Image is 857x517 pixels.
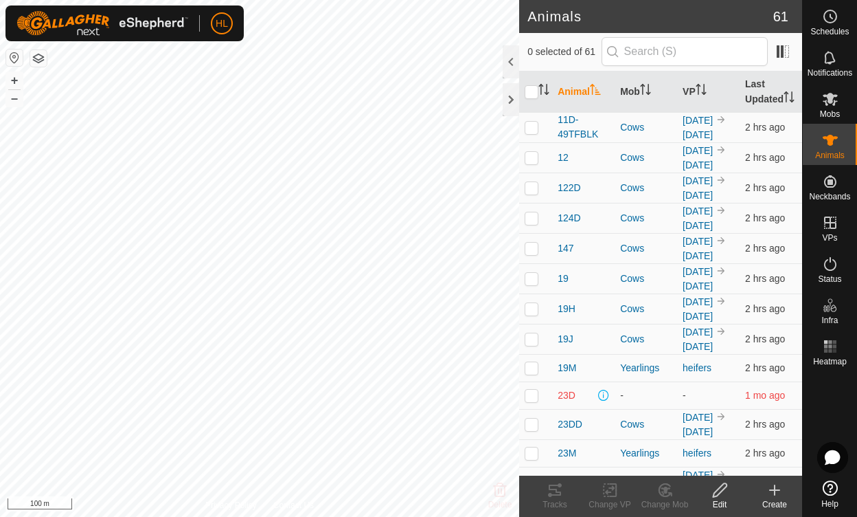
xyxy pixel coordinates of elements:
[558,181,580,195] span: 122D
[558,302,575,316] span: 19H
[745,273,785,284] span: 11 Aug 2025, 7:05 am
[615,71,677,113] th: Mob
[527,8,773,25] h2: Animals
[716,411,727,422] img: to
[745,243,785,254] span: 11 Aug 2025, 7:05 am
[558,241,573,256] span: 147
[745,419,785,430] span: 11 Aug 2025, 7:04 am
[745,182,785,193] span: 11 Aug 2025, 7:04 am
[637,498,692,511] div: Change Mob
[683,145,713,156] a: [DATE]
[696,86,707,97] p-sorticon: Activate to sort
[683,390,686,401] app-display-virtual-paddock-transition: -
[815,151,845,159] span: Animals
[527,498,582,511] div: Tracks
[558,113,609,142] span: 11D-49TFBLK
[821,500,838,508] span: Help
[745,122,785,133] span: 11 Aug 2025, 7:04 am
[683,426,713,437] a: [DATE]
[745,362,785,373] span: 11 Aug 2025, 7:05 am
[745,333,785,344] span: 11 Aug 2025, 7:05 am
[683,412,713,423] a: [DATE]
[6,49,23,66] button: Reset Map
[820,110,840,118] span: Mobs
[683,327,713,338] a: [DATE]
[683,448,711,459] a: heifers
[683,296,713,307] a: [DATE]
[716,296,727,307] img: to
[683,341,713,352] a: [DATE]
[620,475,672,489] div: Cows
[716,144,727,155] img: to
[620,388,672,403] div: -
[527,45,601,59] span: 0 selected of 61
[692,498,747,511] div: Edit
[683,250,713,261] a: [DATE]
[740,71,802,113] th: Last Updated
[683,129,713,140] a: [DATE]
[620,446,672,461] div: Yearlings
[590,86,601,97] p-sorticon: Activate to sort
[683,311,713,322] a: [DATE]
[716,114,727,125] img: to
[582,498,637,511] div: Change VP
[602,37,768,66] input: Search (S)
[683,220,713,231] a: [DATE]
[620,120,672,135] div: Cows
[784,93,795,104] p-sorticon: Activate to sort
[273,499,314,511] a: Contact Us
[683,470,713,481] a: [DATE]
[683,236,713,247] a: [DATE]
[552,71,615,113] th: Animal
[558,446,576,461] span: 23M
[30,50,47,67] button: Map Layers
[810,27,849,36] span: Schedules
[683,115,713,126] a: [DATE]
[620,417,672,432] div: Cows
[683,159,713,170] a: [DATE]
[205,499,257,511] a: Privacy Policy
[745,152,785,163] span: 11 Aug 2025, 7:04 am
[808,69,852,77] span: Notifications
[558,361,576,375] span: 19M
[16,11,188,36] img: Gallagher Logo
[773,6,788,27] span: 61
[745,212,785,223] span: 11 Aug 2025, 7:04 am
[558,272,569,286] span: 19
[683,206,713,217] a: [DATE]
[683,266,713,277] a: [DATE]
[683,175,713,186] a: [DATE]
[620,181,672,195] div: Cows
[809,192,850,201] span: Neckbands
[716,175,727,186] img: to
[745,390,785,401] span: 28 June 2025, 12:04 pm
[620,361,672,375] div: Yearlings
[716,469,727,480] img: to
[716,265,727,276] img: to
[558,151,569,165] span: 12
[620,272,672,286] div: Cows
[6,90,23,107] button: –
[558,388,575,403] span: 23D
[538,86,549,97] p-sorticon: Activate to sort
[803,475,857,514] a: Help
[620,302,672,316] div: Cows
[620,211,672,225] div: Cows
[558,417,582,432] span: 23DD
[558,211,580,225] span: 124D
[745,448,785,459] span: 11 Aug 2025, 7:04 am
[818,275,841,283] span: Status
[620,332,672,346] div: Cows
[716,205,727,216] img: to
[683,280,713,291] a: [DATE]
[821,316,838,324] span: Infra
[620,241,672,256] div: Cows
[745,303,785,314] span: 11 Aug 2025, 7:05 am
[683,190,713,201] a: [DATE]
[558,332,573,346] span: 19J
[558,475,580,489] span: 325A
[677,71,740,113] th: VP
[6,72,23,89] button: +
[640,86,651,97] p-sorticon: Activate to sort
[747,498,802,511] div: Create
